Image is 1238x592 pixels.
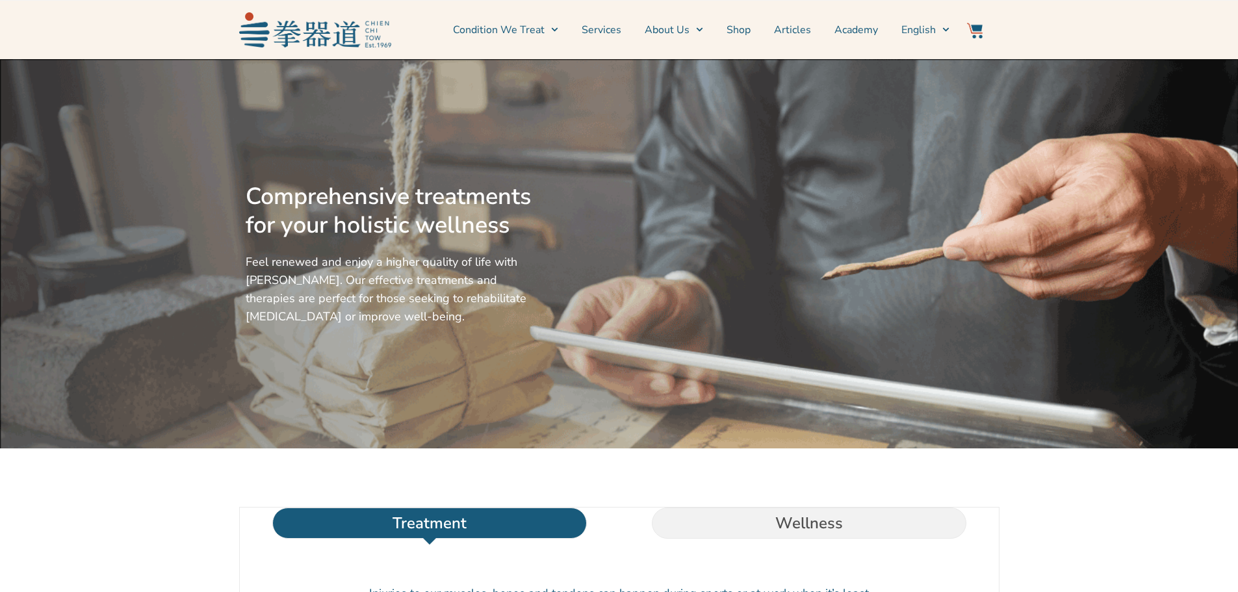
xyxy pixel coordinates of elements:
[453,14,558,46] a: Condition We Treat
[727,14,751,46] a: Shop
[398,14,950,46] nav: Menu
[645,14,703,46] a: About Us
[246,253,537,326] p: Feel renewed and enjoy a higher quality of life with [PERSON_NAME]. Our effective treatments and ...
[246,183,537,240] h2: Comprehensive treatments for your holistic wellness
[901,22,936,38] span: English
[834,14,878,46] a: Academy
[901,14,949,46] a: Switch to English
[774,14,811,46] a: Articles
[582,14,621,46] a: Services
[967,23,983,38] img: Website Icon-03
